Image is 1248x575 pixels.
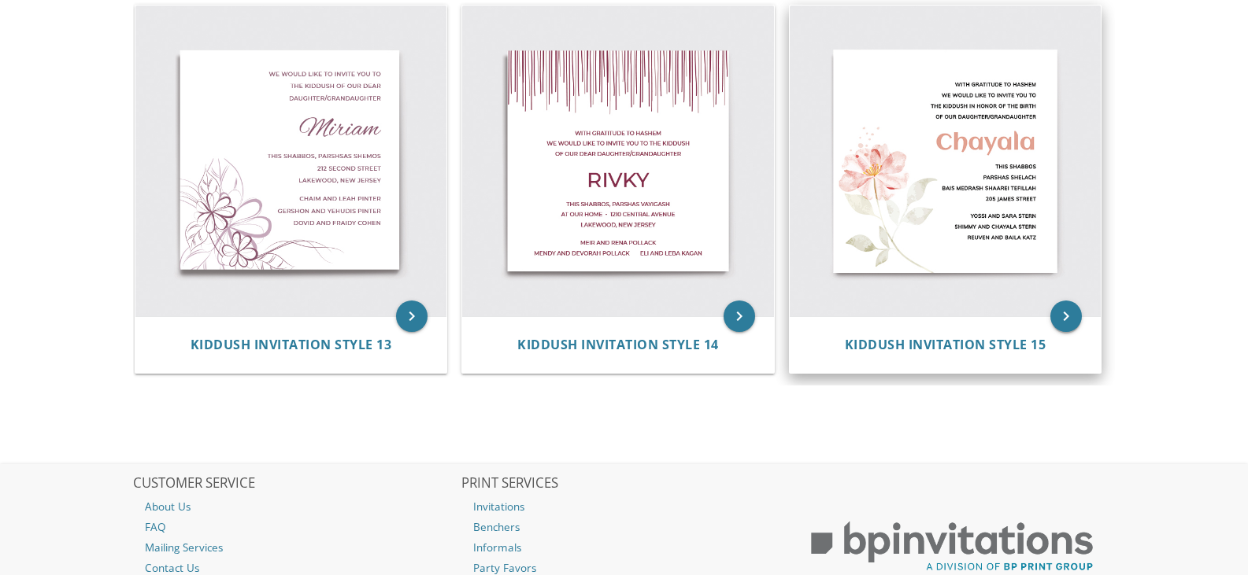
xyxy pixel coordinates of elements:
[1050,300,1082,332] a: keyboard_arrow_right
[191,337,392,352] a: Kiddush Invitation Style 13
[845,336,1046,353] span: Kiddush Invitation Style 15
[133,476,459,492] h2: CUSTOMER SERVICE
[461,476,787,492] h2: PRINT SERVICES
[790,6,1102,317] img: Kiddush Invitation Style 15
[461,537,787,558] a: Informals
[191,336,392,353] span: Kiddush Invitation Style 13
[462,6,774,317] img: Kiddush Invitation Style 14
[517,337,719,352] a: Kiddush Invitation Style 14
[724,300,755,332] a: keyboard_arrow_right
[133,517,459,537] a: FAQ
[135,6,447,317] img: Kiddush Invitation Style 13
[517,336,719,353] span: Kiddush Invitation Style 14
[396,300,428,332] a: keyboard_arrow_right
[133,496,459,517] a: About Us
[461,496,787,517] a: Invitations
[461,517,787,537] a: Benchers
[133,537,459,558] a: Mailing Services
[845,337,1046,352] a: Kiddush Invitation Style 15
